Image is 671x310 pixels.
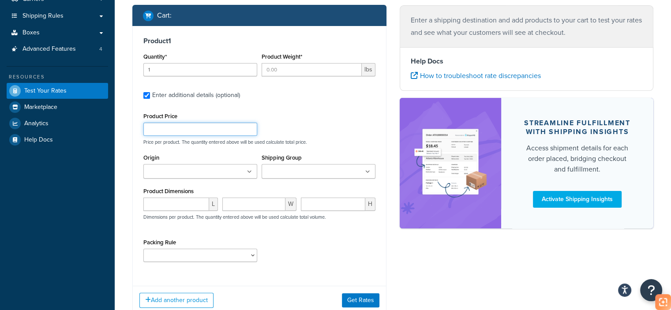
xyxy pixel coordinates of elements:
span: Advanced Features [22,45,76,53]
span: lbs [362,63,375,76]
input: 0.0 [143,63,257,76]
span: W [285,198,296,211]
a: Analytics [7,116,108,131]
li: Advanced Features [7,41,108,57]
button: Get Rates [342,293,379,307]
span: L [209,198,218,211]
span: Marketplace [24,104,57,111]
span: H [365,198,375,211]
p: Price per product. The quantity entered above will be used calculate total price. [141,139,378,145]
span: Test Your Rates [24,87,67,95]
input: Enter additional details (optional) [143,92,150,99]
span: Boxes [22,29,40,37]
span: Help Docs [24,136,53,144]
span: Shipping Rules [22,12,64,20]
a: Activate Shipping Insights [533,191,622,208]
input: 0.00 [262,63,362,76]
div: Access shipment details for each order placed, bridging checkout and fulfillment. [522,143,632,175]
label: Product Weight* [262,53,302,60]
h4: Help Docs [411,56,643,67]
label: Product Price [143,113,177,120]
label: Product Dimensions [143,188,194,194]
span: Analytics [24,120,49,127]
button: Open Resource Center [640,279,662,301]
img: feature-image-si-e24932ea9b9fcd0ff835db86be1ff8d589347e8876e1638d903ea230a36726be.png [413,111,488,215]
label: Shipping Group [262,154,302,161]
label: Origin [143,154,159,161]
span: 4 [99,45,102,53]
h2: Cart : [157,11,172,19]
a: Boxes [7,25,108,41]
p: Enter a shipping destination and add products to your cart to test your rates and see what your c... [411,14,643,39]
a: Marketplace [7,99,108,115]
label: Quantity* [143,53,167,60]
div: Streamline Fulfillment with Shipping Insights [522,119,632,136]
p: Dimensions per product. The quantity entered above will be used calculate total volume. [141,214,326,220]
label: Packing Rule [143,239,176,246]
a: Advanced Features4 [7,41,108,57]
a: Help Docs [7,132,108,148]
button: Add another product [139,293,214,308]
a: Shipping Rules [7,8,108,24]
div: Enter additional details (optional) [152,89,240,101]
div: Resources [7,73,108,81]
h3: Product 1 [143,37,375,45]
a: Test Your Rates [7,83,108,99]
a: How to troubleshoot rate discrepancies [411,71,541,81]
